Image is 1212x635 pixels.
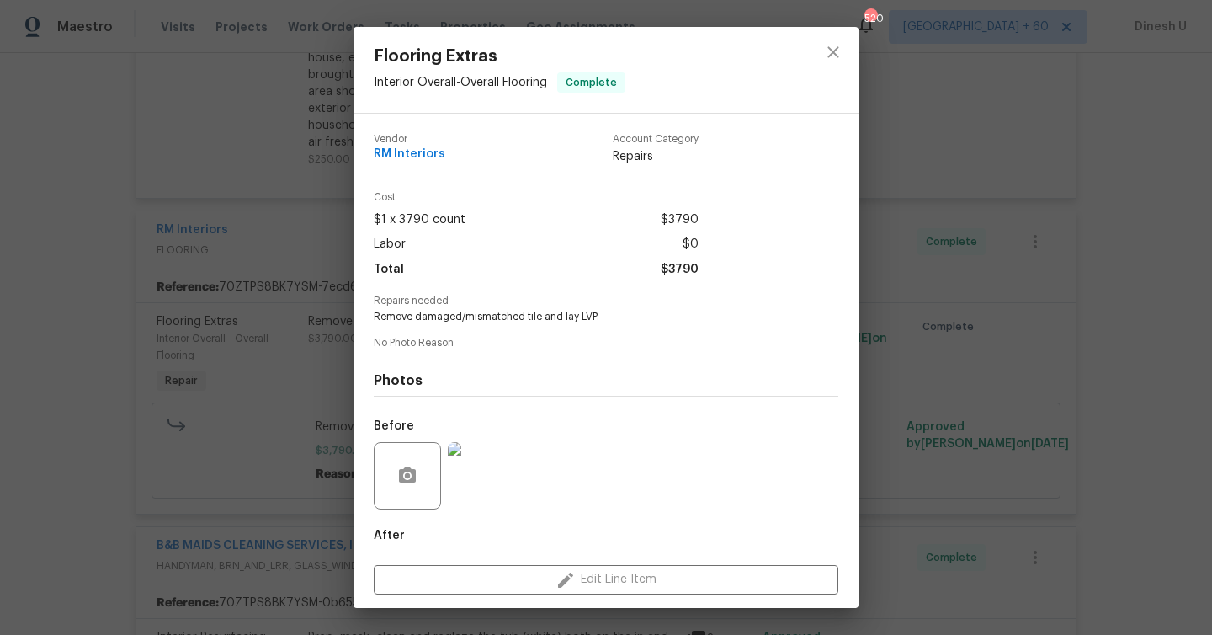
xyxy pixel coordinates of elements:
[683,232,699,257] span: $0
[374,338,838,349] span: No Photo Reason
[613,134,699,145] span: Account Category
[374,372,838,389] h4: Photos
[661,208,699,232] span: $3790
[559,74,624,91] span: Complete
[661,258,699,282] span: $3790
[374,258,404,282] span: Total
[374,77,547,88] span: Interior Overall - Overall Flooring
[813,32,853,72] button: close
[374,47,625,66] span: Flooring Extras
[374,310,792,324] span: Remove damaged/mismatched tile and lay LVP.
[374,148,445,161] span: RM Interiors
[613,148,699,165] span: Repairs
[374,530,405,542] h5: After
[374,208,465,232] span: $1 x 3790 count
[374,192,699,203] span: Cost
[374,296,838,307] span: Repairs needed
[374,232,406,257] span: Labor
[374,134,445,145] span: Vendor
[864,10,876,27] div: 520
[374,420,414,432] h5: Before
